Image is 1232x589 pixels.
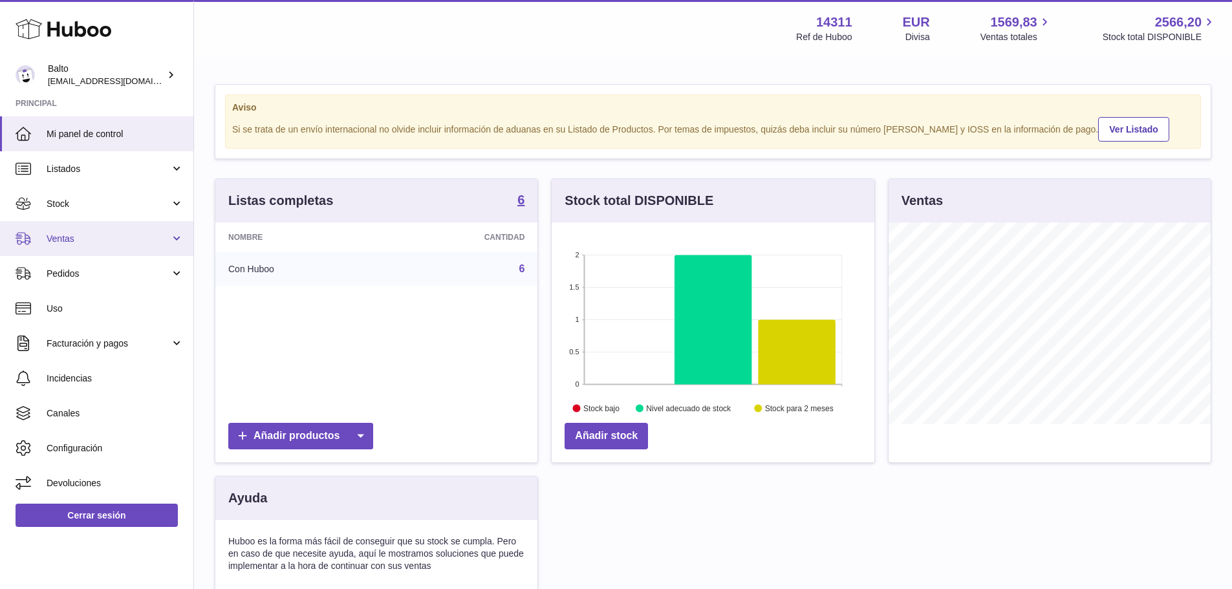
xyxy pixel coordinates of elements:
div: Si se trata de un envío internacional no olvide incluir información de aduanas en su Listado de P... [232,115,1194,142]
span: Ventas [47,233,170,245]
strong: 6 [517,193,524,206]
span: [EMAIL_ADDRESS][DOMAIN_NAME] [48,76,190,86]
span: 1569,83 [990,14,1037,31]
h3: Stock total DISPONIBLE [565,192,713,209]
a: Añadir productos [228,423,373,449]
strong: Aviso [232,102,1194,114]
div: Ref de Huboo [796,31,852,43]
text: 0.5 [570,348,579,356]
h3: Ventas [902,192,943,209]
h3: Listas completas [228,192,333,209]
a: 6 [517,193,524,209]
text: 2 [576,251,579,259]
span: Pedidos [47,268,170,280]
div: Balto [48,63,164,87]
span: Canales [47,407,184,420]
a: Cerrar sesión [16,504,178,527]
p: Huboo es la forma más fácil de conseguir que su stock se cumpla. Pero en caso de que necesite ayu... [228,535,524,572]
span: 2566,20 [1155,14,1202,31]
a: Ver Listado [1098,117,1169,142]
text: Nivel adecuado de stock [647,404,732,413]
th: Nombre [215,222,383,252]
td: Con Huboo [215,252,383,286]
span: Listados [47,163,170,175]
span: Stock total DISPONIBLE [1103,31,1216,43]
text: 0 [576,380,579,388]
a: 6 [519,263,524,274]
span: Uso [47,303,184,315]
span: Configuración [47,442,184,455]
div: Divisa [905,31,930,43]
text: Stock bajo [583,404,620,413]
a: 1569,83 Ventas totales [980,14,1052,43]
strong: EUR [903,14,930,31]
text: Stock para 2 meses [765,404,834,413]
a: Añadir stock [565,423,648,449]
span: Stock [47,198,170,210]
span: Facturación y pagos [47,337,170,350]
text: 1.5 [570,283,579,291]
h3: Ayuda [228,489,267,507]
strong: 14311 [816,14,852,31]
span: Mi panel de control [47,128,184,140]
span: Ventas totales [980,31,1052,43]
text: 1 [576,316,579,323]
span: Devoluciones [47,477,184,489]
a: 2566,20 Stock total DISPONIBLE [1103,14,1216,43]
img: internalAdmin-14311@internal.huboo.com [16,65,35,85]
span: Incidencias [47,372,184,385]
th: Cantidad [383,222,538,252]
